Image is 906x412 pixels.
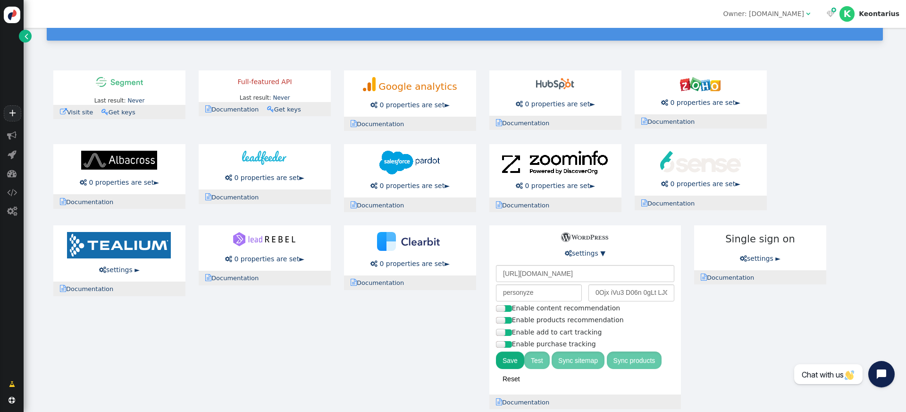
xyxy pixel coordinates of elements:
span:  [9,379,15,389]
label: Enable content recommendation [496,304,620,312]
a: settings ► [99,266,140,274]
span:  [661,180,668,187]
input: Site root url [496,265,674,282]
span: 0 properties are set [525,182,590,189]
img: clearbit.svg [377,232,443,251]
span:  [496,398,502,405]
span: Single sign on [723,232,797,247]
a: Get keys [267,106,307,113]
button: Sync products [607,352,662,369]
a: Documentation [351,120,410,128]
span:  [701,274,707,281]
a:  0 properties are set► [225,255,304,263]
span:  [60,108,67,115]
a: Documentation [205,106,265,113]
img: leadrebel-logo.svg [233,232,296,246]
label: Enable purchase tracking [496,340,596,348]
span:  [740,255,747,262]
a: settings ► [740,255,780,262]
span:  [496,119,502,126]
a: Documentation [351,202,410,209]
img: ga-logo-45x50.png [363,77,376,91]
a: Documentation [496,202,555,209]
a: Documentation [701,274,760,281]
img: tealium-logo-210x50.png [67,232,171,258]
a: + [4,105,21,121]
span:  [370,182,377,189]
label: Enable products recommendation [496,316,624,324]
span: Last result: [240,94,271,101]
img: segment-100x21.png [96,77,143,87]
span:  [831,6,836,14]
span: 0 properties are set [670,180,735,188]
button: Reset [496,370,527,387]
span:  [8,150,17,159]
a:  0 properties are set► [370,101,450,109]
a: Documentation [351,279,410,286]
span:  [351,279,357,286]
a:  0 properties are set► [225,174,304,181]
a: Never [273,94,290,101]
a: Documentation [641,200,701,207]
span:  [25,31,28,41]
span: 0 properties are set [89,179,154,186]
span: Last result: [94,97,126,104]
a: Documentation [496,120,555,127]
button: Save [496,352,524,369]
img: pardot-128x50.png [379,151,440,174]
span:  [80,179,87,186]
a: settings ▼ [565,249,605,257]
a: Documentation [205,194,265,201]
span:  [267,105,274,112]
a: Documentation [641,118,701,125]
a:  0 properties are set► [80,179,159,186]
a: Visit site [60,109,99,116]
span:  [7,206,17,216]
span:  [60,285,66,292]
span:  [565,250,572,257]
a:  [2,376,22,393]
span:  [496,201,502,208]
img: albacross-logo.svg [81,151,157,170]
a:  0 properties are set► [370,182,450,189]
a: Documentation [205,275,265,282]
a:  0 properties are set► [516,100,595,108]
span:  [351,201,357,208]
span: 0 properties are set [379,182,445,189]
a:   [825,9,836,19]
span:  [806,10,810,17]
span:  [641,118,647,125]
span: 0 properties are set [234,255,299,263]
span:  [205,193,211,200]
div: Owner: [DOMAIN_NAME] [723,9,804,19]
a:  0 properties are set► [661,99,740,106]
button: Test [524,352,550,369]
span:  [7,131,17,140]
span:  [205,105,211,112]
img: 6sense-logo.svg [660,151,741,172]
span: Google analytics [378,81,457,92]
img: zoominfo-224x50.png [502,151,608,174]
span:  [101,108,109,115]
div: Full-featured API [205,77,324,87]
a: Documentation [60,198,119,206]
a:  [19,30,32,43]
span:  [351,120,357,127]
span:  [8,397,15,403]
span: 0 properties are set [525,100,590,108]
a: Documentation [60,285,119,292]
button: Sync sitemap [552,352,604,369]
span:  [60,198,66,205]
a:  0 properties are set► [661,180,740,188]
span: 0 properties are set [670,99,735,106]
a:  0 properties are set► [370,260,450,267]
a:  0 properties are set► [516,182,595,189]
span:  [99,266,106,273]
span:  [641,199,647,206]
img: zoho-100x35.png [680,77,721,91]
input: User name [496,284,582,301]
span:  [370,260,377,267]
span:  [7,169,17,178]
img: hubspot-100x37.png [536,77,574,91]
span:  [827,10,834,17]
